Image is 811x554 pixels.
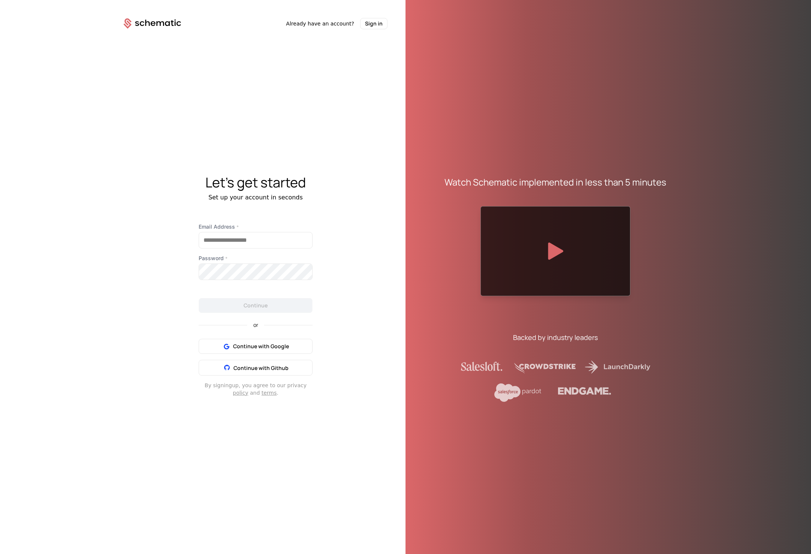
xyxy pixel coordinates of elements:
[199,223,313,231] label: Email Address
[444,176,666,188] div: Watch Schematic implemented in less than 5 minutes
[233,343,289,350] span: Continue with Google
[513,332,598,343] div: Backed by industry leaders
[106,175,405,190] div: Let's get started
[262,390,277,396] a: terms
[199,298,313,313] button: Continue
[199,360,313,376] button: Continue with Github
[233,390,248,396] a: policy
[233,364,289,371] span: Continue with Github
[247,322,264,328] span: or
[286,20,354,27] span: Already have an account?
[106,193,405,202] div: Set up your account in seconds
[360,18,388,29] button: Sign in
[199,255,313,262] label: Password
[199,339,313,354] button: Continue with Google
[199,382,313,397] div: By signing up , you agree to our privacy and .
